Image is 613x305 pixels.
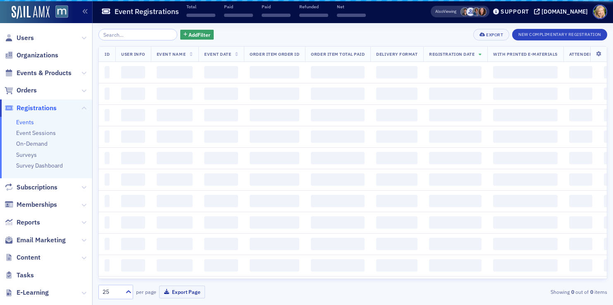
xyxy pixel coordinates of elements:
span: ‌ [157,66,193,78]
span: ‌ [105,259,110,272]
a: E-Learning [5,288,49,297]
div: Export [486,33,503,37]
a: Memberships [5,200,57,209]
span: ‌ [493,216,558,229]
span: ‌ [250,152,299,164]
span: ‌ [311,195,365,207]
span: ‌ [311,109,365,121]
span: ‌ [204,173,238,186]
div: Support [501,8,529,15]
span: ‌ [250,216,299,229]
span: ‌ [429,173,482,186]
span: Registrations [17,104,57,113]
span: ‌ [429,109,482,121]
span: ‌ [204,195,238,207]
span: ‌ [311,66,365,78]
span: ‌ [157,87,193,100]
span: ‌ [311,152,365,164]
span: ‌ [376,259,417,272]
a: SailAMX [12,6,50,19]
span: Events & Products [17,69,72,78]
a: New Complimentary Registration [512,30,607,38]
span: Attended [569,51,592,57]
span: ‌ [376,216,417,229]
a: Organizations [5,51,58,60]
span: ‌ [569,216,592,229]
span: ‌ [569,130,592,143]
span: ‌ [376,173,417,186]
span: ‌ [121,130,145,143]
span: ‌ [250,109,299,121]
span: Orders [17,86,37,95]
span: ‌ [204,66,238,78]
p: Refunded [299,4,328,9]
span: ‌ [121,109,145,121]
a: Event Sessions [16,129,56,137]
span: ‌ [157,259,193,272]
span: ‌ [569,152,592,164]
span: ‌ [569,259,592,272]
span: ‌ [121,195,145,207]
a: On-Demand [16,140,48,147]
span: Justin Chase [466,7,475,16]
button: AddFilter [180,30,214,40]
a: Survey Dashboard [16,162,63,169]
span: ‌ [311,173,365,186]
h1: Event Registrations [114,7,179,17]
span: ‌ [376,152,417,164]
span: ‌ [299,14,328,17]
strong: 0 [570,288,575,296]
span: ‌ [157,173,193,186]
span: ‌ [429,216,482,229]
span: ‌ [105,130,110,143]
span: ‌ [376,66,417,78]
span: ‌ [204,259,238,272]
span: Profile [593,5,607,19]
span: ‌ [429,195,482,207]
span: ‌ [121,173,145,186]
button: [DOMAIN_NAME] [534,9,591,14]
a: Surveys [16,151,37,158]
a: Users [5,33,34,43]
div: Also [435,9,443,14]
span: ‌ [121,259,145,272]
button: Export [473,29,509,40]
span: ‌ [376,87,417,100]
span: ‌ [105,66,110,78]
span: Viewing [435,9,456,14]
span: ‌ [569,195,592,207]
span: ‌ [311,238,365,250]
span: ‌ [569,109,592,121]
span: ‌ [250,195,299,207]
p: Paid [262,4,291,9]
label: per page [136,288,156,296]
div: Showing out of items [444,288,607,296]
span: Subscriptions [17,183,57,192]
div: [DOMAIN_NAME] [541,8,588,15]
span: Organizations [17,51,58,60]
span: Reports [17,218,40,227]
span: ‌ [337,14,366,17]
span: ‌ [376,130,417,143]
img: SailAMX [55,5,68,18]
span: ‌ [105,195,110,207]
span: ‌ [105,216,110,229]
span: ‌ [224,14,253,17]
span: Content [17,253,41,262]
button: Export Page [159,286,205,298]
p: Paid [224,4,253,9]
span: ‌ [429,66,482,78]
span: ‌ [311,216,365,229]
span: ‌ [157,152,193,164]
span: ‌ [262,14,291,17]
a: Reports [5,218,40,227]
span: ‌ [569,87,592,100]
span: ‌ [105,152,110,164]
span: ‌ [121,66,145,78]
span: ‌ [204,238,238,250]
span: Chris Dougherty [472,7,481,16]
span: ‌ [105,238,110,250]
span: ‌ [376,238,417,250]
span: ‌ [157,130,193,143]
span: Event Date [204,51,231,57]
